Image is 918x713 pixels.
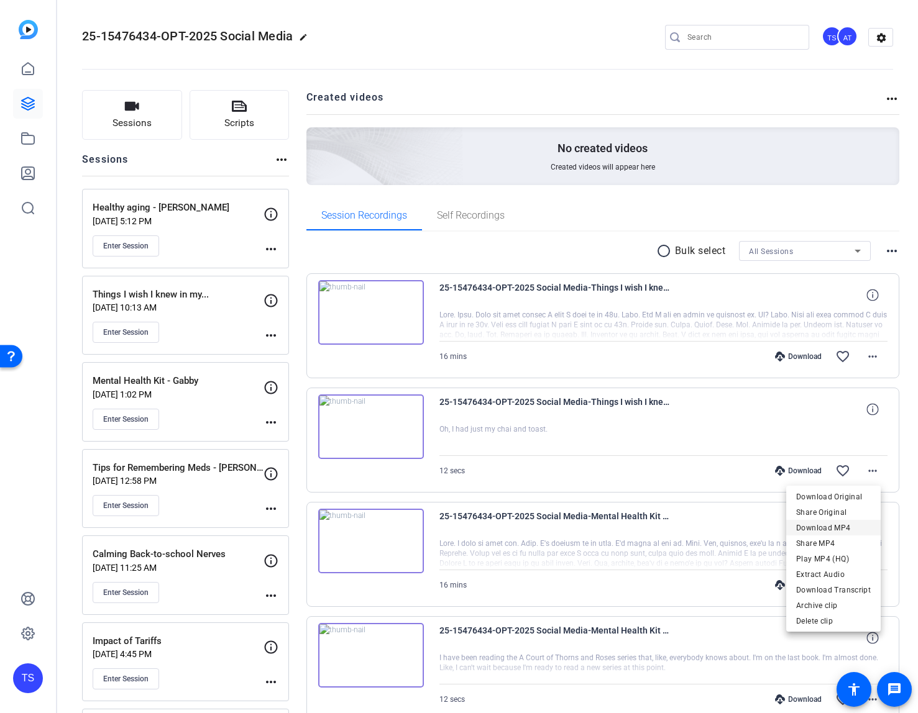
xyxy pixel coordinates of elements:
span: Download Original [796,489,871,504]
span: Share Original [796,505,871,520]
span: Archive clip [796,598,871,613]
span: Share MP4 [796,536,871,551]
span: Delete clip [796,614,871,629]
span: Play MP4 (HQ) [796,552,871,566]
span: Extract Audio [796,567,871,582]
span: Download MP4 [796,520,871,535]
span: Download Transcript [796,583,871,597]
